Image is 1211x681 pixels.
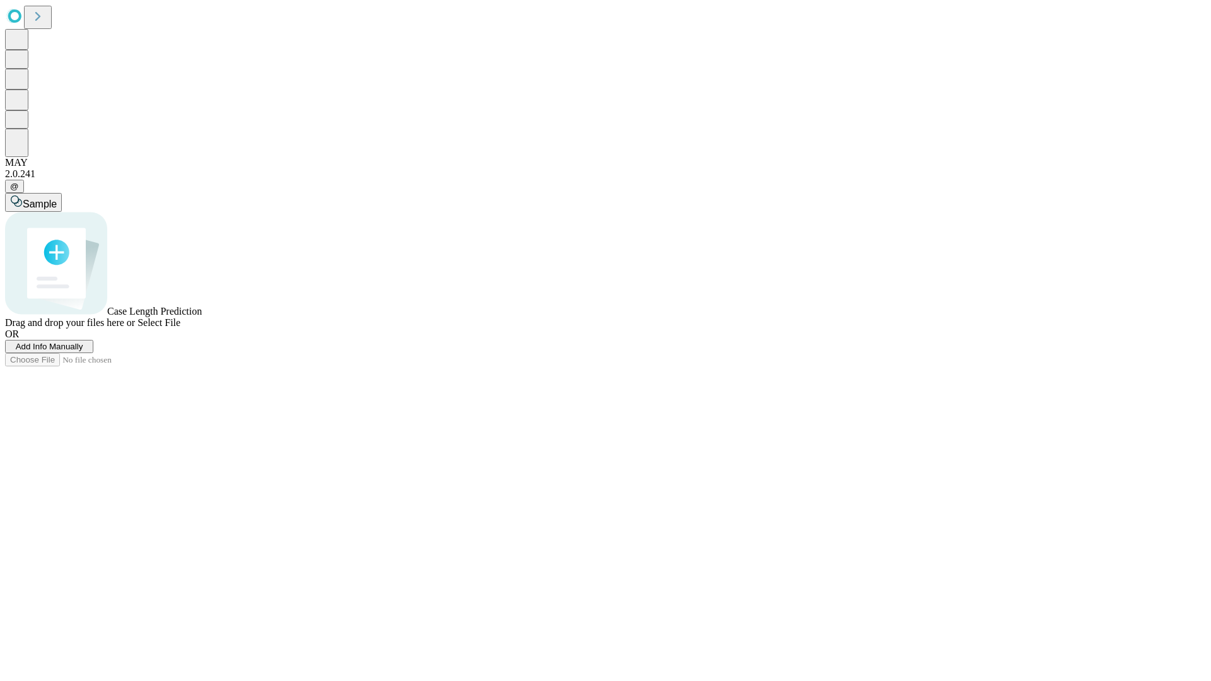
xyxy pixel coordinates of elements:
div: MAY [5,157,1206,168]
span: Add Info Manually [16,342,83,351]
button: Add Info Manually [5,340,93,353]
div: 2.0.241 [5,168,1206,180]
span: Sample [23,199,57,209]
span: @ [10,182,19,191]
span: Select File [137,317,180,328]
span: OR [5,329,19,339]
span: Case Length Prediction [107,306,202,317]
button: Sample [5,193,62,212]
span: Drag and drop your files here or [5,317,135,328]
button: @ [5,180,24,193]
